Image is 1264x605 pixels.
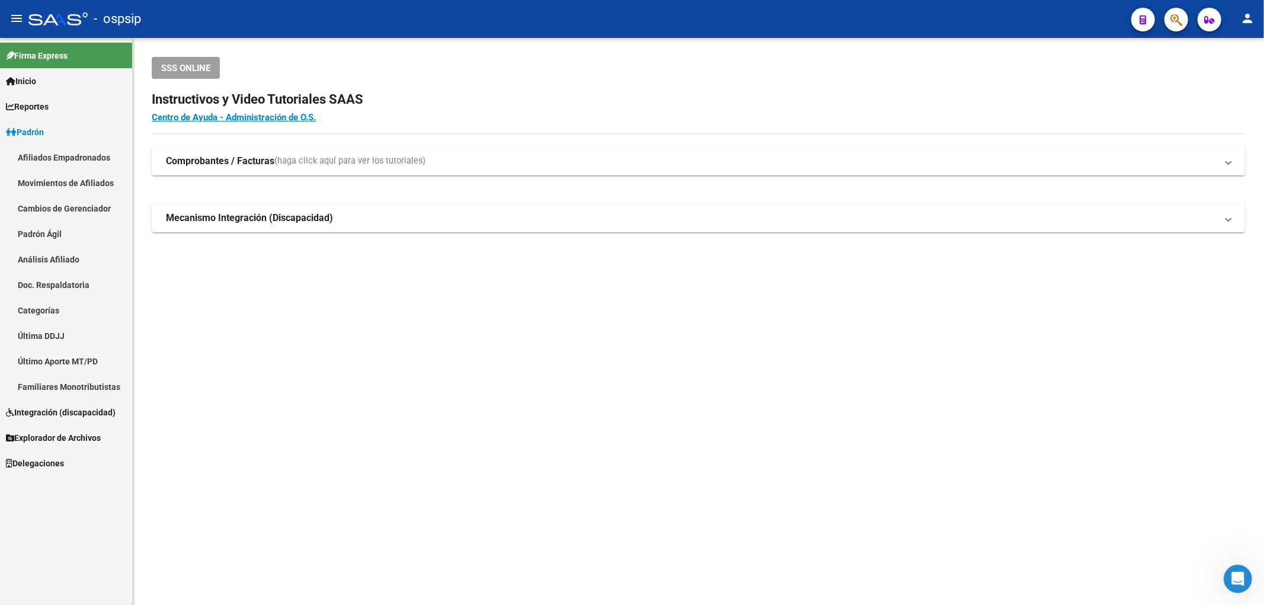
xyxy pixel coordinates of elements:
[94,6,141,32] span: - ospsip
[6,431,101,444] span: Explorador de Archivos
[6,100,49,113] span: Reportes
[274,155,425,168] span: (haga click aquí para ver los tutoriales)
[6,75,36,88] span: Inicio
[152,204,1245,232] mat-expansion-panel-header: Mecanismo Integración (Discapacidad)
[6,457,64,470] span: Delegaciones
[152,88,1245,111] h2: Instructivos y Video Tutoriales SAAS
[6,49,68,62] span: Firma Express
[166,155,274,168] strong: Comprobantes / Facturas
[166,212,333,225] strong: Mecanismo Integración (Discapacidad)
[9,11,24,25] mat-icon: menu
[1224,565,1252,593] iframe: Intercom live chat
[152,147,1245,175] mat-expansion-panel-header: Comprobantes / Facturas(haga click aquí para ver los tutoriales)
[152,112,316,123] a: Centro de Ayuda - Administración de O.S.
[1240,11,1255,25] mat-icon: person
[6,126,44,139] span: Padrón
[161,63,210,73] span: SSS ONLINE
[6,406,116,419] span: Integración (discapacidad)
[152,57,220,79] button: SSS ONLINE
